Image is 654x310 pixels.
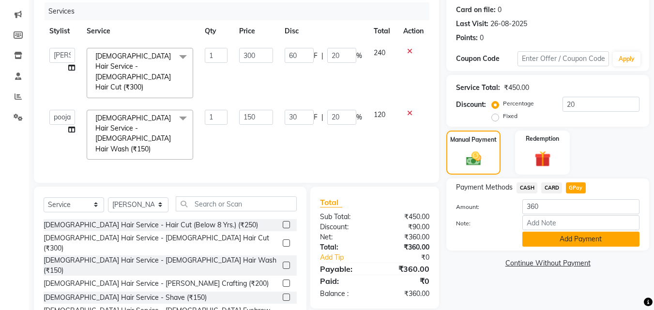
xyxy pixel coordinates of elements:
[503,112,517,120] label: Fixed
[503,99,534,108] label: Percentage
[44,20,81,42] th: Stylist
[313,275,375,287] div: Paid:
[456,19,488,29] div: Last Visit:
[151,145,155,153] a: x
[279,20,368,42] th: Disc
[456,54,517,64] div: Coupon Code
[517,182,537,193] span: CASH
[321,112,323,122] span: |
[45,2,437,20] div: Services
[368,20,397,42] th: Total
[375,212,437,222] div: ₹450.00
[522,215,639,230] input: Add Note
[356,51,362,61] span: %
[374,48,385,57] span: 240
[456,33,478,43] div: Points:
[44,220,258,230] div: [DEMOGRAPHIC_DATA] Hair Service - Hair Cut (Below 8 Yrs.) (₹250)
[456,83,500,93] div: Service Total:
[530,149,556,169] img: _gift.svg
[375,222,437,232] div: ₹90.00
[233,20,278,42] th: Price
[448,258,647,268] a: Continue Without Payment
[375,275,437,287] div: ₹0
[375,263,437,275] div: ₹360.00
[490,19,527,29] div: 26-08-2025
[320,197,342,207] span: Total
[397,20,429,42] th: Action
[456,100,486,110] div: Discount:
[374,110,385,119] span: 120
[456,182,513,192] span: Payment Methods
[313,242,375,252] div: Total:
[44,293,207,303] div: [DEMOGRAPHIC_DATA] Hair Service - Shave (₹150)
[461,150,486,167] img: _cash.svg
[44,279,269,289] div: [DEMOGRAPHIC_DATA] Hair Service - [PERSON_NAME] Crafting (₹200)
[375,232,437,242] div: ₹360.00
[321,51,323,61] span: |
[313,232,375,242] div: Net:
[541,182,562,193] span: CARD
[456,5,496,15] div: Card on file:
[449,219,515,228] label: Note:
[313,252,385,263] a: Add Tip
[385,252,437,263] div: ₹0
[81,20,199,42] th: Service
[313,212,375,222] div: Sub Total:
[498,5,502,15] div: 0
[314,112,318,122] span: F
[480,33,484,43] div: 0
[44,233,279,253] div: [DEMOGRAPHIC_DATA] Hair Service - [DEMOGRAPHIC_DATA] Hair Cut (₹300)
[143,83,148,91] a: x
[522,232,639,247] button: Add Payment
[95,52,171,91] span: [DEMOGRAPHIC_DATA] Hair Service - [DEMOGRAPHIC_DATA] Hair Cut (₹300)
[314,51,318,61] span: F
[313,222,375,232] div: Discount:
[375,289,437,299] div: ₹360.00
[517,51,609,66] input: Enter Offer / Coupon Code
[613,52,640,66] button: Apply
[375,242,437,252] div: ₹360.00
[176,196,297,211] input: Search or Scan
[199,20,234,42] th: Qty
[356,112,362,122] span: %
[313,263,375,275] div: Payable:
[313,289,375,299] div: Balance :
[504,83,529,93] div: ₹450.00
[449,203,515,211] label: Amount:
[522,199,639,214] input: Amount
[566,182,586,193] span: GPay
[44,255,279,276] div: [DEMOGRAPHIC_DATA] Hair Service - [DEMOGRAPHIC_DATA] Hair Wash (₹150)
[95,114,171,153] span: [DEMOGRAPHIC_DATA] Hair Service - [DEMOGRAPHIC_DATA] Hair Wash (₹150)
[526,134,559,143] label: Redemption
[450,135,497,144] label: Manual Payment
